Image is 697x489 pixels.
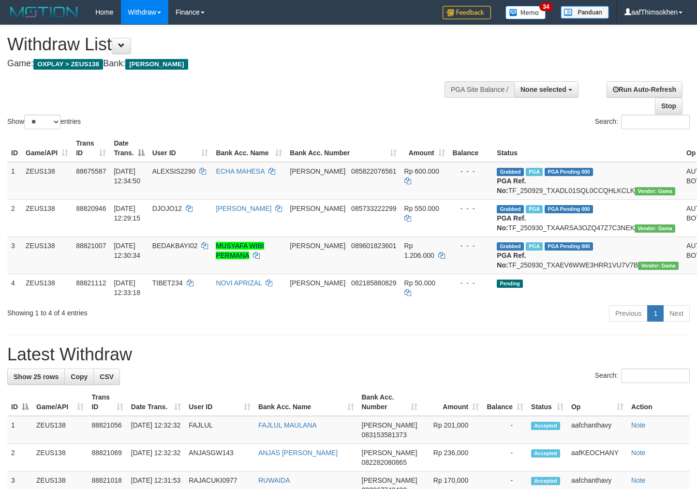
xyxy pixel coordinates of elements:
[351,242,396,250] span: Copy 089601823601 to clipboard
[286,134,400,162] th: Bank Acc. Number: activate to sort column ascending
[351,167,396,175] span: Copy 085822076561 to clipboard
[404,279,436,287] span: Rp 50.000
[216,167,264,175] a: ECHA MAHESA
[497,280,523,288] span: Pending
[539,2,552,11] span: 34
[351,205,396,212] span: Copy 085733222299 to clipboard
[7,345,690,364] h1: Latest Withdraw
[185,444,254,472] td: ANJASGW143
[290,167,345,175] span: [PERSON_NAME]
[290,205,345,212] span: [PERSON_NAME]
[114,279,140,296] span: [DATE] 12:33:18
[152,167,196,175] span: ALEXSIS2290
[621,369,690,383] input: Search:
[71,373,88,381] span: Copy
[404,167,439,175] span: Rp 600.000
[258,449,338,457] a: ANJAS [PERSON_NAME]
[72,134,110,162] th: Trans ID: activate to sort column ascending
[561,6,609,19] img: panduan.png
[32,444,88,472] td: ZEUS138
[421,388,483,416] th: Amount: activate to sort column ascending
[421,416,483,444] td: Rp 201,000
[505,6,546,19] img: Button%20Memo.svg
[520,86,566,93] span: None selected
[216,279,262,287] a: NOVI APRIZAL
[647,305,664,322] a: 1
[607,81,682,98] a: Run Auto-Refresh
[254,388,358,416] th: Bank Acc. Name: activate to sort column ascending
[100,373,114,381] span: CSV
[362,431,407,439] span: Copy 083153581373 to clipboard
[22,237,72,274] td: ZEUS138
[545,242,593,251] span: PGA Pending
[7,35,455,54] h1: Withdraw List
[148,134,212,162] th: User ID: activate to sort column ascending
[185,416,254,444] td: FAJLUL
[22,199,72,237] td: ZEUS138
[362,421,417,429] span: [PERSON_NAME]
[497,252,526,269] b: PGA Ref. No:
[567,444,627,472] td: aafKEOCHANY
[362,476,417,484] span: [PERSON_NAME]
[290,279,345,287] span: [PERSON_NAME]
[631,449,646,457] a: Note
[7,388,32,416] th: ID: activate to sort column descending
[212,134,286,162] th: Bank Acc. Name: activate to sort column ascending
[638,262,679,270] span: Vendor URL: https://trx31.1velocity.biz
[531,477,560,485] span: Accepted
[32,416,88,444] td: ZEUS138
[453,241,489,251] div: - - -
[531,449,560,458] span: Accepted
[127,416,185,444] td: [DATE] 12:32:32
[526,242,543,251] span: Marked by aafpengsreynich
[114,205,140,222] span: [DATE] 12:29:15
[358,388,421,416] th: Bank Acc. Number: activate to sort column ascending
[351,279,396,287] span: Copy 082185880829 to clipboard
[152,205,182,212] span: DJOJO12
[110,134,148,162] th: Date Trans.: activate to sort column descending
[483,388,527,416] th: Balance: activate to sort column ascending
[7,237,22,274] td: 3
[7,416,32,444] td: 1
[453,204,489,213] div: - - -
[493,199,682,237] td: TF_250930_TXAARSA3OZQ47Z7C3NEK
[7,115,81,129] label: Show entries
[7,59,455,69] h4: Game: Bank:
[258,476,290,484] a: RUWAIDA
[493,162,682,200] td: TF_250929_TXADL01SQL0CCQHLKCLK
[655,98,682,114] a: Stop
[453,166,489,176] div: - - -
[527,388,567,416] th: Status: activate to sort column ascending
[400,134,449,162] th: Amount: activate to sort column ascending
[127,444,185,472] td: [DATE] 12:32:32
[93,369,120,385] a: CSV
[493,237,682,274] td: TF_250930_TXAEV6WWE3HRR1VU7V7B
[545,168,593,176] span: PGA Pending
[22,134,72,162] th: Game/API: activate to sort column ascending
[24,115,60,129] select: Showentries
[88,388,127,416] th: Trans ID: activate to sort column ascending
[493,134,682,162] th: Status
[7,304,283,318] div: Showing 1 to 4 of 4 entries
[7,199,22,237] td: 2
[595,369,690,383] label: Search:
[76,205,106,212] span: 88820946
[531,422,560,430] span: Accepted
[76,167,106,175] span: 88675587
[497,177,526,194] b: PGA Ref. No:
[88,444,127,472] td: 88821069
[483,416,527,444] td: -
[76,242,106,250] span: 88821007
[526,168,543,176] span: Marked by aafpengsreynich
[362,459,407,466] span: Copy 082282080865 to clipboard
[7,5,81,19] img: MOTION_logo.png
[7,162,22,200] td: 1
[7,274,22,301] td: 4
[33,59,103,70] span: OXPLAY > ZEUS138
[453,278,489,288] div: - - -
[258,421,317,429] a: FAJLUL MAULANA
[497,242,524,251] span: Grabbed
[497,214,526,232] b: PGA Ref. No:
[663,305,690,322] a: Next
[497,205,524,213] span: Grabbed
